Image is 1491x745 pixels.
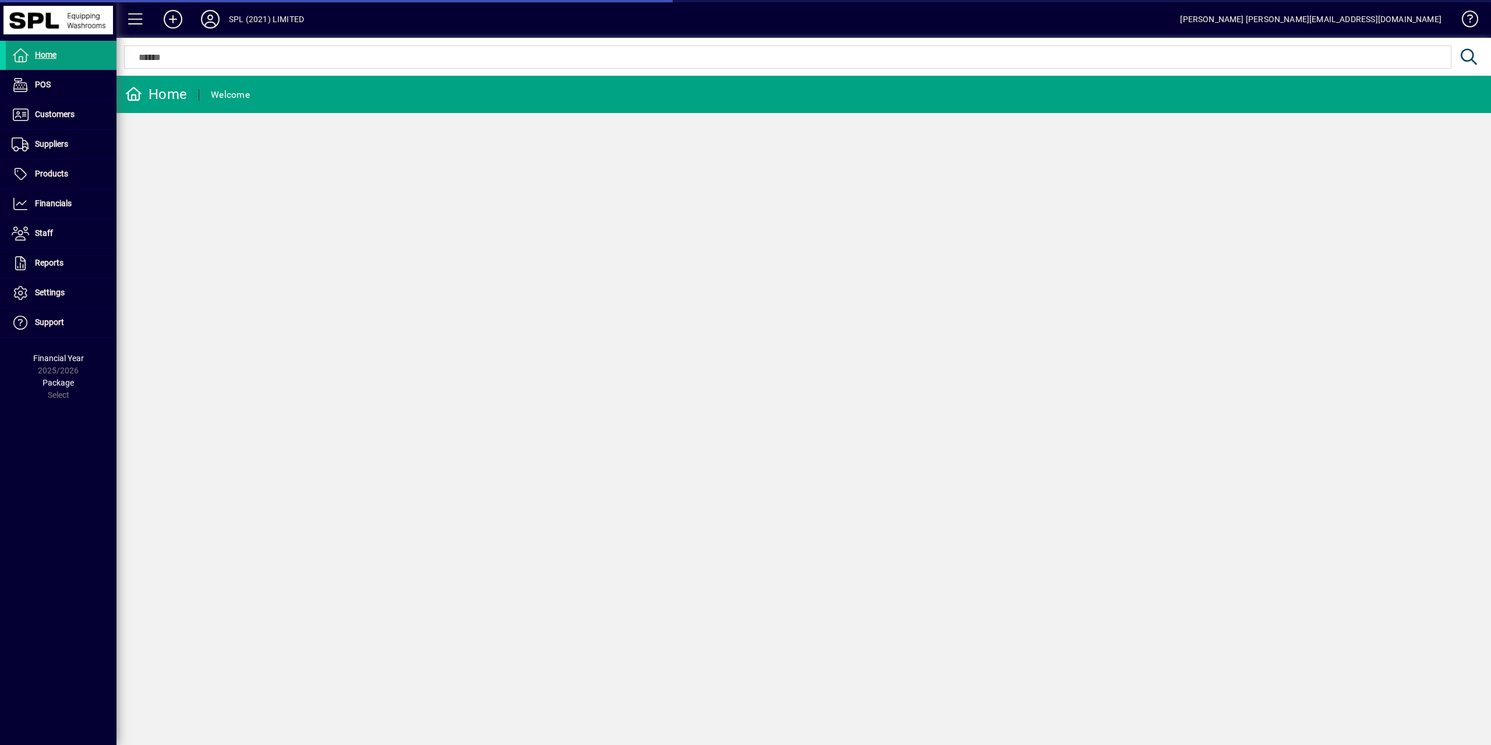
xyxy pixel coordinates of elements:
[35,169,68,178] span: Products
[35,258,63,267] span: Reports
[6,249,116,278] a: Reports
[35,80,51,89] span: POS
[6,308,116,337] a: Support
[35,228,53,238] span: Staff
[43,378,74,387] span: Package
[1180,10,1441,29] div: [PERSON_NAME] [PERSON_NAME][EMAIL_ADDRESS][DOMAIN_NAME]
[6,130,116,159] a: Suppliers
[229,10,304,29] div: SPL (2021) LIMITED
[6,219,116,248] a: Staff
[6,189,116,218] a: Financials
[35,199,72,208] span: Financials
[33,354,84,363] span: Financial Year
[35,139,68,149] span: Suppliers
[35,110,75,119] span: Customers
[6,100,116,129] a: Customers
[6,70,116,100] a: POS
[125,85,187,104] div: Home
[211,86,250,104] div: Welcome
[35,50,56,59] span: Home
[154,9,192,30] button: Add
[1453,2,1476,40] a: Knowledge Base
[35,317,64,327] span: Support
[192,9,229,30] button: Profile
[6,160,116,189] a: Products
[35,288,65,297] span: Settings
[6,278,116,308] a: Settings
